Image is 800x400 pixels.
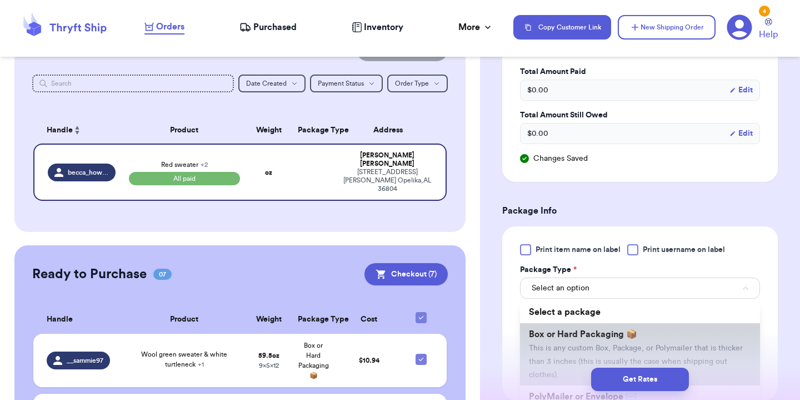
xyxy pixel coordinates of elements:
[161,161,208,168] span: Red sweater
[156,20,184,33] span: Orders
[364,263,448,285] button: Checkout (7)
[291,117,336,144] th: Package Type
[533,153,588,164] span: Changes Saved
[591,368,689,391] button: Get Rates
[141,351,227,368] span: Wool green sweater & white turtleneck
[520,278,760,299] button: Select an option
[727,14,752,40] a: 4
[310,75,383,92] button: Payment Status
[198,361,204,368] span: + 1
[359,357,379,364] span: $ 10.94
[502,204,778,218] h3: Package Info
[291,305,336,334] th: Package Type
[532,283,589,294] span: Select an option
[73,124,82,137] button: Sort ascending
[529,330,637,339] span: Box or Hard Packaging 📦
[342,168,432,193] div: [STREET_ADDRESS][PERSON_NAME] Opelika , AL 36804
[201,161,208,168] span: + 2
[520,264,577,275] label: Package Type
[336,305,402,334] th: Cost
[144,20,184,34] a: Orders
[387,75,448,92] button: Order Type
[122,117,247,144] th: Product
[32,265,147,283] h2: Ready to Purchase
[67,356,103,365] span: __sammie97
[32,75,234,92] input: Search
[352,21,403,34] a: Inventory
[618,15,716,39] button: New Shipping Order
[759,6,770,17] div: 4
[247,117,291,144] th: Weight
[527,128,548,139] span: $ 0.00
[729,128,753,139] button: Edit
[520,66,760,77] label: Total Amount Paid
[47,125,73,136] span: Handle
[253,21,297,34] span: Purchased
[298,342,329,379] span: Box or Hard Packaging 📦
[513,15,611,39] button: Copy Customer Link
[643,244,725,255] span: Print username on label
[246,80,287,87] span: Date Created
[364,21,403,34] span: Inventory
[68,168,109,177] span: becca_howilliams
[536,244,621,255] span: Print item name on label
[239,21,297,34] a: Purchased
[153,269,172,280] span: 07
[729,85,753,96] button: Edit
[258,352,279,359] strong: 59.5 oz
[47,314,73,325] span: Handle
[265,169,272,176] strong: oz
[458,21,493,34] div: More
[759,18,778,41] a: Help
[520,110,760,121] label: Total Amount Still Owed
[395,80,429,87] span: Order Type
[759,28,778,41] span: Help
[247,305,291,334] th: Weight
[342,151,432,168] div: [PERSON_NAME] [PERSON_NAME]
[336,117,447,144] th: Address
[318,80,364,87] span: Payment Status
[129,172,240,185] span: All paid
[527,85,548,96] span: $ 0.00
[122,305,247,334] th: Product
[529,308,601,317] span: Select a package
[238,75,306,92] button: Date Created
[259,362,279,369] span: 9 x 5 x 12
[529,344,743,379] span: This is any custom Box, Package, or Polymailer that is thicker than 3 inches (this is usually the...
